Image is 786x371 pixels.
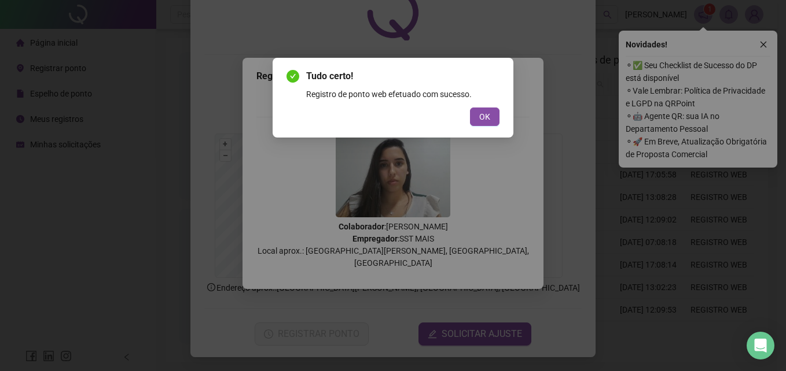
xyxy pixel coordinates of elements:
[306,69,499,83] span: Tudo certo!
[479,110,490,123] span: OK
[306,88,499,101] div: Registro de ponto web efetuado com sucesso.
[470,107,499,126] button: OK
[287,70,299,83] span: check-circle
[747,332,774,359] div: Open Intercom Messenger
